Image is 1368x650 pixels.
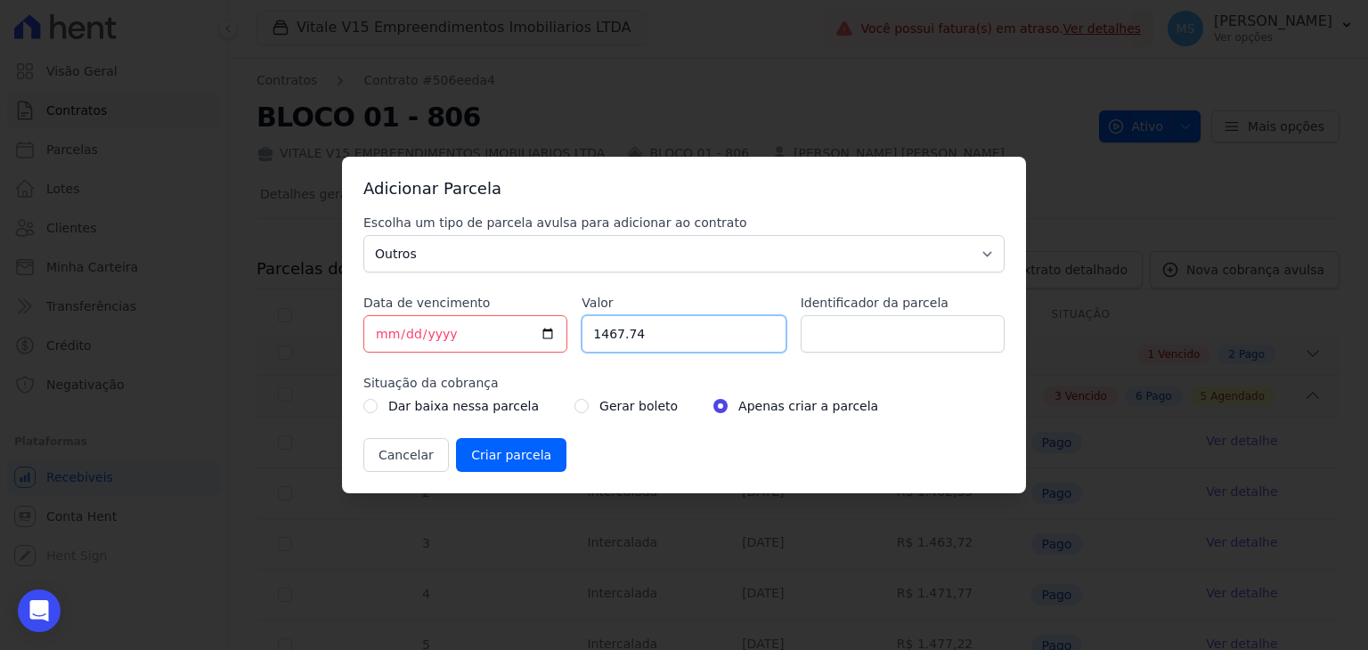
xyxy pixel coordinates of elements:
label: Gerar boleto [599,395,678,417]
label: Apenas criar a parcela [738,395,878,417]
label: Escolha um tipo de parcela avulsa para adicionar ao contrato [363,214,1005,232]
label: Dar baixa nessa parcela [388,395,539,417]
input: Criar parcela [456,438,566,472]
label: Identificador da parcela [801,294,1005,312]
button: Cancelar [363,438,449,472]
label: Data de vencimento [363,294,567,312]
h3: Adicionar Parcela [363,178,1005,199]
div: Open Intercom Messenger [18,589,61,632]
label: Valor [582,294,786,312]
label: Situação da cobrança [363,374,1005,392]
